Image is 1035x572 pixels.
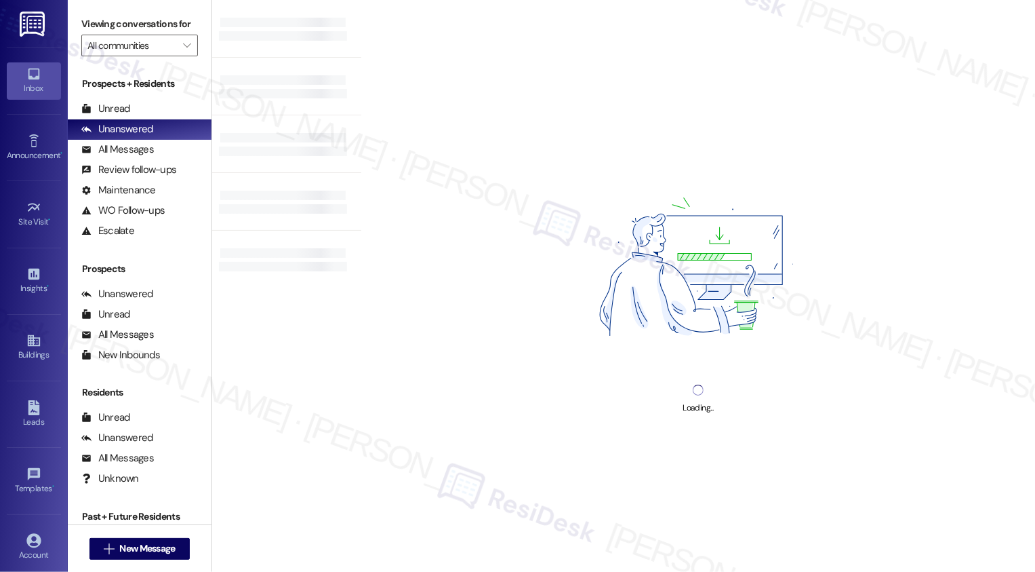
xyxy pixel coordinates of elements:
[683,401,713,415] div: Loading...
[81,122,153,136] div: Unanswered
[81,328,154,342] div: All Messages
[81,183,156,197] div: Maintenance
[49,215,51,225] span: •
[68,385,211,400] div: Residents
[81,224,134,238] div: Escalate
[7,196,61,233] a: Site Visit •
[7,529,61,566] a: Account
[81,431,153,445] div: Unanswered
[81,142,154,157] div: All Messages
[81,287,153,301] div: Unanswered
[87,35,176,56] input: All communities
[81,472,139,486] div: Unknown
[52,482,54,491] span: •
[68,510,211,524] div: Past + Future Residents
[81,14,198,35] label: Viewing conversations for
[81,348,160,362] div: New Inbounds
[81,411,130,425] div: Unread
[7,396,61,433] a: Leads
[7,263,61,299] a: Insights •
[81,451,154,465] div: All Messages
[81,307,130,322] div: Unread
[20,12,47,37] img: ResiDesk Logo
[183,40,190,51] i: 
[81,163,176,177] div: Review follow-ups
[7,463,61,499] a: Templates •
[89,538,190,560] button: New Message
[119,541,175,556] span: New Message
[81,102,130,116] div: Unread
[81,204,165,218] div: WO Follow-ups
[68,262,211,276] div: Prospects
[60,149,62,158] span: •
[7,62,61,99] a: Inbox
[7,329,61,366] a: Buildings
[47,282,49,291] span: •
[68,77,211,91] div: Prospects + Residents
[104,544,114,554] i: 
